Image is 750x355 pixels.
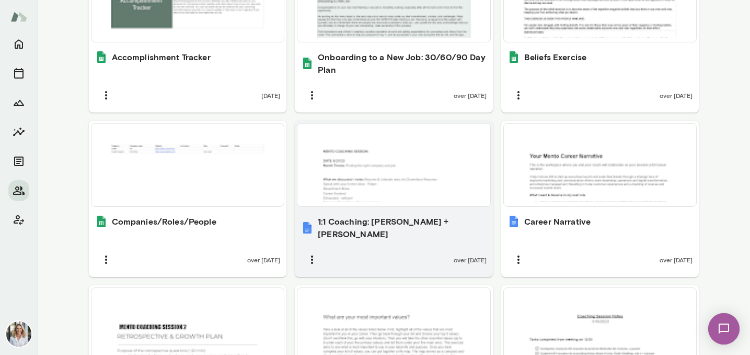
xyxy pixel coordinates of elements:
[507,51,520,63] img: Beliefs Exercise
[660,256,693,264] span: over [DATE]
[301,221,314,234] img: 1:1 Coaching: Jennifer + Lauren
[524,215,591,228] h6: Career Narrative
[454,256,487,264] span: over [DATE]
[112,215,216,228] h6: Companies/Roles/People
[8,180,29,201] button: Members
[8,34,29,54] button: Home
[95,215,108,228] img: Companies/Roles/People
[318,215,487,240] h6: 1:1 Coaching: [PERSON_NAME] + [PERSON_NAME]
[8,209,29,230] button: Client app
[8,63,29,84] button: Sessions
[10,7,27,27] img: Mento
[454,91,487,99] span: over [DATE]
[524,51,586,63] h6: Beliefs Exercise
[112,51,211,63] h6: Accomplishment Tracker
[6,321,31,347] img: Jennifer Palazzo
[660,91,693,99] span: over [DATE]
[8,92,29,113] button: Growth Plan
[318,51,487,76] h6: Onboarding to a New Job: 30/60/90 Day Plan
[507,215,520,228] img: Career Narrative
[261,91,280,99] span: [DATE]
[95,51,108,63] img: Accomplishment Tracker
[301,57,314,70] img: Onboarding to a New Job: 30/60/90 Day Plan
[8,121,29,142] button: Insights
[247,256,280,264] span: over [DATE]
[8,151,29,172] button: Documents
